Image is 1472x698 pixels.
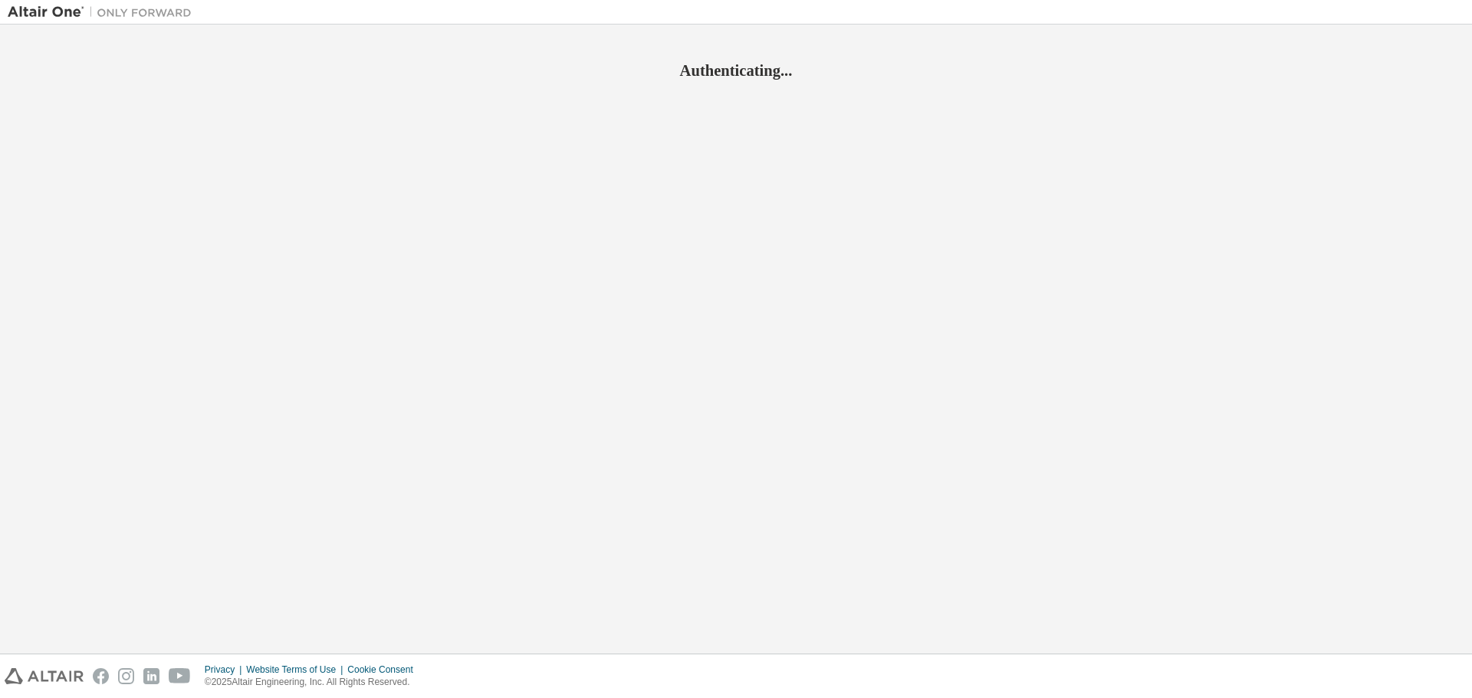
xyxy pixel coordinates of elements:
div: Privacy [205,664,246,676]
img: instagram.svg [118,668,134,684]
img: youtube.svg [169,668,191,684]
div: Cookie Consent [347,664,422,676]
img: altair_logo.svg [5,668,84,684]
img: linkedin.svg [143,668,159,684]
h2: Authenticating... [8,61,1464,80]
img: Altair One [8,5,199,20]
p: © 2025 Altair Engineering, Inc. All Rights Reserved. [205,676,422,689]
img: facebook.svg [93,668,109,684]
div: Website Terms of Use [246,664,347,676]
